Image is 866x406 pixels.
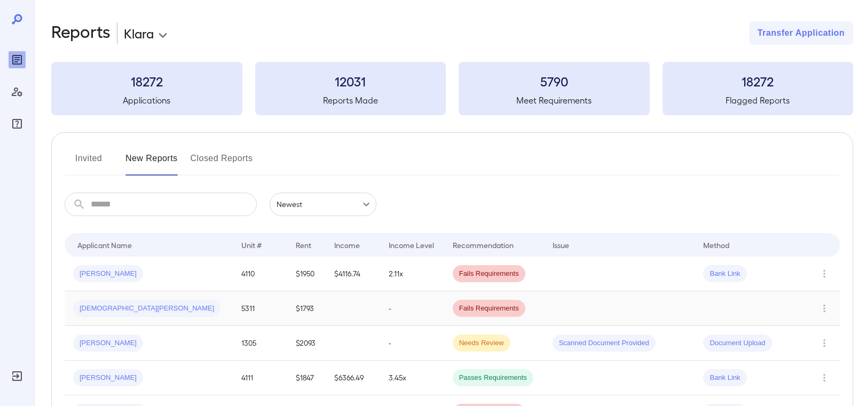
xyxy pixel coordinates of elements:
[326,361,380,395] td: $6366.49
[453,238,514,251] div: Recommendation
[380,361,444,395] td: 3.45x
[703,269,746,279] span: Bank Link
[380,326,444,361] td: -
[255,94,446,107] h5: Reports Made
[459,73,650,90] h3: 5790
[453,269,525,279] span: Fails Requirements
[816,335,833,352] button: Row Actions
[703,238,729,251] div: Method
[749,21,853,45] button: Transfer Application
[73,373,143,383] span: [PERSON_NAME]
[270,193,376,216] div: Newest
[326,257,380,291] td: $4116.74
[77,238,132,251] div: Applicant Name
[703,373,746,383] span: Bank Link
[51,21,111,45] h2: Reports
[287,361,326,395] td: $1847
[380,257,444,291] td: 2.11x
[553,238,570,251] div: Issue
[65,150,113,176] button: Invited
[287,257,326,291] td: $1950
[51,94,242,107] h5: Applications
[453,373,533,383] span: Passes Requirements
[553,338,656,348] span: Scanned Document Provided
[453,304,525,314] span: Fails Requirements
[816,369,833,386] button: Row Actions
[191,150,253,176] button: Closed Reports
[124,25,154,42] p: Klara
[816,300,833,317] button: Row Actions
[296,238,313,251] div: Rent
[9,51,26,68] div: Reports
[9,83,26,100] div: Manage Users
[233,326,287,361] td: 1305
[9,115,26,132] div: FAQ
[73,269,143,279] span: [PERSON_NAME]
[73,304,221,314] span: [DEMOGRAPHIC_DATA][PERSON_NAME]
[51,62,853,115] summary: 18272Applications12031Reports Made5790Meet Requirements18272Flagged Reports
[233,361,287,395] td: 4111
[459,94,650,107] h5: Meet Requirements
[255,73,446,90] h3: 12031
[125,150,178,176] button: New Reports
[380,291,444,326] td: -
[9,368,26,385] div: Log Out
[233,291,287,326] td: 5311
[73,338,143,348] span: [PERSON_NAME]
[663,73,854,90] h3: 18272
[287,326,326,361] td: $2093
[389,238,434,251] div: Income Level
[816,265,833,282] button: Row Actions
[233,257,287,291] td: 4110
[51,73,242,90] h3: 18272
[663,94,854,107] h5: Flagged Reports
[241,238,262,251] div: Unit #
[703,338,771,348] span: Document Upload
[334,238,360,251] div: Income
[453,338,510,348] span: Needs Review
[287,291,326,326] td: $1793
